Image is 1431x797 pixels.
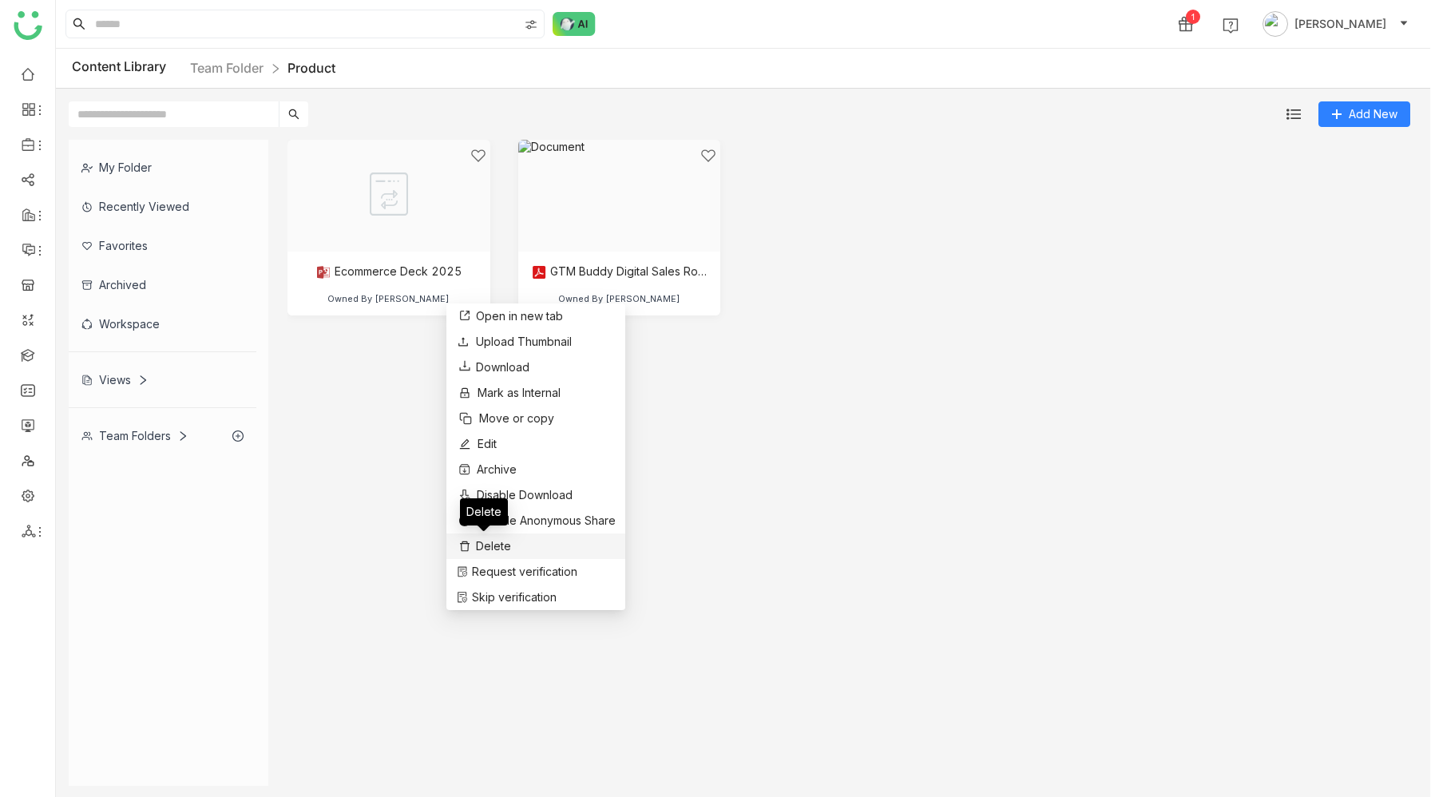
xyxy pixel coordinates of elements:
img: logo [14,11,42,40]
button: [PERSON_NAME] [1259,11,1412,37]
img: verification_not_required.svg [456,591,469,604]
img: search-type.svg [525,18,537,31]
img: Document [349,156,429,236]
img: help.svg [1223,18,1239,34]
img: download.svg [458,359,472,373]
span: Disable Download [477,486,573,504]
span: Delete [476,537,511,555]
img: pdf.svg [531,264,547,280]
div: Owned By [PERSON_NAME] [327,293,450,304]
div: Content Library [72,58,335,78]
div: Delete [460,498,508,525]
div: Archived [69,265,256,304]
span: Move or copy [479,410,554,427]
img: Document [518,140,721,252]
button: Archive [456,460,517,479]
button: Edit [456,434,497,454]
span: Edit [478,435,497,453]
span: Mark as Internal [478,384,561,402]
div: Views [81,373,149,387]
button: Add New [1318,101,1410,127]
button: Delete [456,537,511,556]
span: Archive [477,461,517,478]
div: Team Folders [81,429,188,442]
span: Skip verification [472,589,557,606]
img: archive.svg [456,463,474,476]
a: Open in new tab [456,307,563,325]
span: Upload Thumbnail [476,335,572,348]
div: Ecommerce Deck 2025 [315,264,462,280]
span: Download [476,359,529,376]
div: My Folder [69,148,256,187]
a: Download [446,355,625,380]
button: Skip verification [456,588,557,607]
a: Team Folder [190,60,264,76]
button: Move or copy [456,409,554,428]
div: GTM Buddy Digital Sales Rooms (DSR) DataSheet [531,264,708,280]
button: Request verification [456,562,577,581]
span: Disable Anonymous Share [478,512,616,529]
div: Favorites [69,226,256,265]
div: 1 [1186,10,1200,24]
div: Recently Viewed [69,187,256,226]
img: copy-or-move.svg [459,412,472,425]
span: Add New [1349,105,1397,123]
button: Disable Anonymous Share [456,511,616,530]
img: avatar [1263,11,1288,37]
img: verification_required.svg [456,565,469,578]
div: Owned By [PERSON_NAME] [558,293,680,304]
span: Request verification [472,563,577,581]
div: Workspace [69,304,256,343]
button: Mark as Internal [456,383,561,402]
img: list.svg [1286,107,1301,121]
img: ask-buddy-normal.svg [553,12,596,36]
button: Disable Download [456,486,573,505]
button: Open in new tab [456,307,563,326]
a: Product [287,60,335,76]
span: [PERSON_NAME] [1294,15,1386,33]
img: pptx.svg [315,264,331,280]
button: Download [456,358,529,377]
img: disable-download.svg [456,489,474,502]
